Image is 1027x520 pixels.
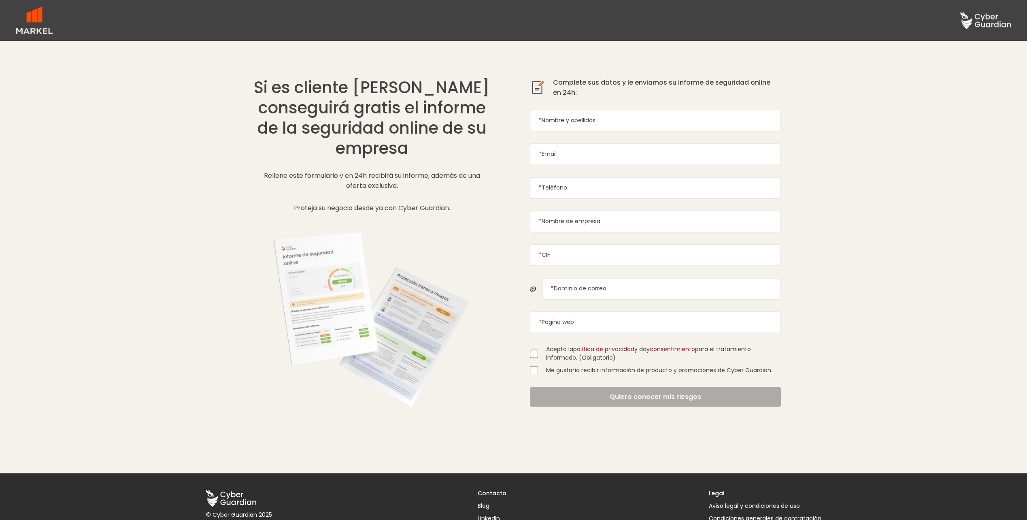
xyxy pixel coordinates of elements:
[206,511,276,519] p: © Cyber Guardian 2025
[573,345,634,353] a: política de privacidad
[709,502,821,510] a: Aviso legal y condiciones de uso
[530,283,536,294] span: @
[478,502,506,510] a: Blog
[530,177,781,198] input: Introduce un número de teléfono válido.
[247,77,498,158] h2: Si es cliente [PERSON_NAME] conseguirá gratis el informe de la seguridad online de su empresa
[530,311,781,333] input: Introduce una página web válida.
[553,77,781,98] p: Complete sus datos y le enviamos su informe de seguridad online en 24h:
[546,366,781,375] label: Me gustaría recibir información de producto y promociones de Cyber Guardian.
[247,225,498,424] img: Cyber Guardian
[650,345,695,353] a: consentimiento
[247,203,498,213] p: Proteja su negocio desde ya con Cyber Guardian.
[530,387,781,407] button: Quiero conocer mis riesgos
[542,278,781,299] input: Introduce un dominio de correo válido.
[546,345,781,362] label: Acepto la y doy para el tratamiento informado. (Obligatorio)
[709,489,821,498] h3: Legal
[247,170,498,191] p: Rellene este formulario y en 24h recibirá su informe, además de una oferta exclusiva.
[478,489,506,498] h3: Contacto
